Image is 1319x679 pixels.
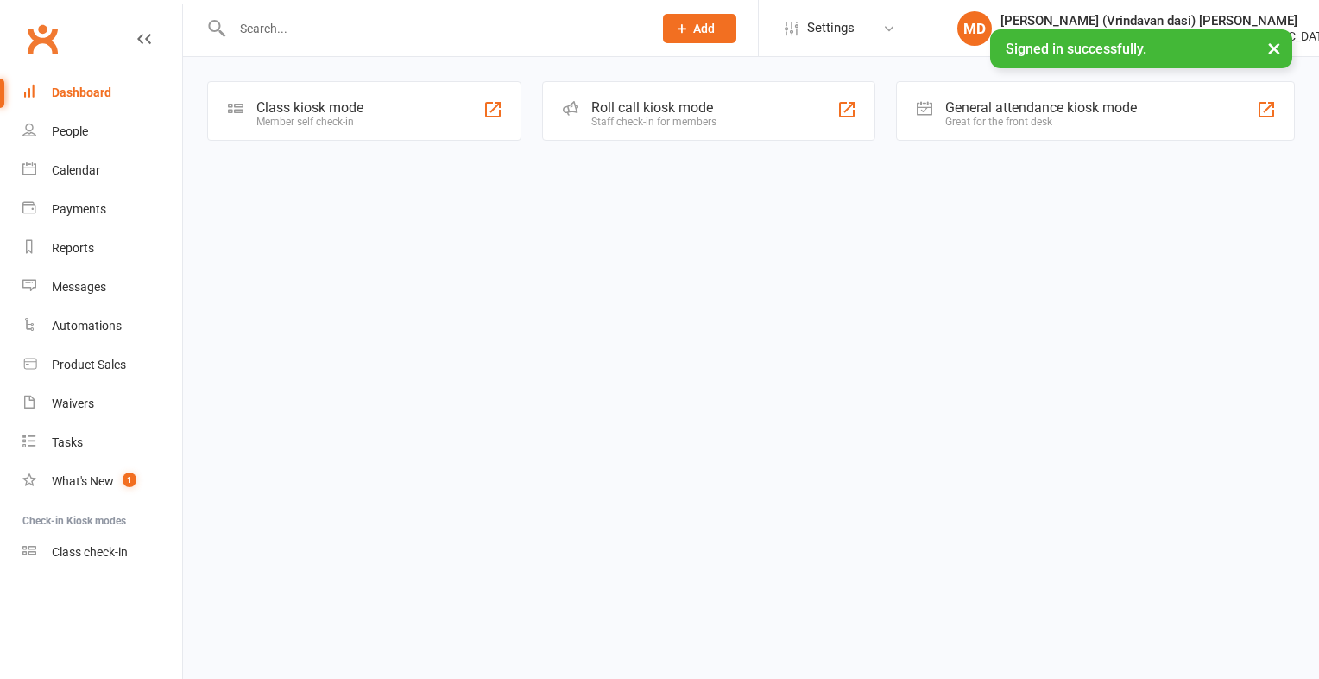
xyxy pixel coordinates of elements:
a: Waivers [22,384,182,423]
div: General attendance kiosk mode [945,99,1137,116]
div: Dashboard [52,86,111,99]
a: Calendar [22,151,182,190]
span: Settings [807,9,855,48]
a: Messages [22,268,182,307]
div: Calendar [52,163,100,177]
div: Tasks [52,435,83,449]
div: Messages [52,280,106,294]
div: Waivers [52,397,94,410]
a: Product Sales [22,346,182,384]
div: Staff check-in for members [591,116,716,128]
div: Class kiosk mode [256,99,363,116]
div: People [52,124,88,138]
a: People [22,112,182,151]
span: Signed in successfully. [1006,41,1146,57]
span: 1 [123,473,136,487]
div: Member self check-in [256,116,363,128]
a: Class kiosk mode [22,533,182,572]
div: Roll call kiosk mode [591,99,716,116]
div: Reports [52,241,94,255]
a: What's New1 [22,462,182,501]
span: Add [693,22,715,35]
div: Class check-in [52,545,128,559]
input: Search... [227,16,641,41]
div: Automations [52,319,122,333]
div: Product Sales [52,358,126,371]
div: What's New [52,474,114,488]
div: MD [957,11,992,46]
a: Automations [22,307,182,346]
a: Dashboard [22,73,182,112]
div: Great for the front desk [945,116,1137,128]
a: Tasks [22,423,182,462]
button: × [1259,29,1290,67]
a: Reports [22,229,182,268]
button: Add [663,14,736,43]
a: Payments [22,190,182,229]
div: Payments [52,202,106,216]
a: Clubworx [21,17,64,60]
